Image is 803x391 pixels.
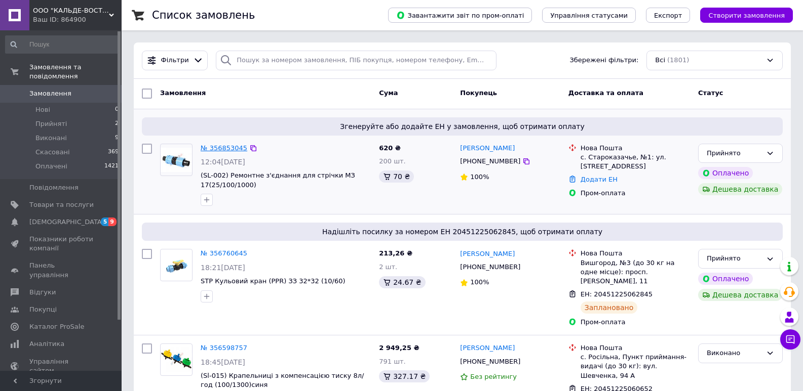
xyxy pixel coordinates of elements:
[160,144,193,176] a: Фото товару
[35,134,67,143] span: Виконані
[667,56,689,64] span: (1801)
[5,35,120,54] input: Пошук
[470,278,489,286] span: 100%
[379,249,412,257] span: 213,26 ₴
[201,144,247,152] a: № 356853045
[160,343,193,376] a: Фото товару
[581,258,690,286] div: Вишгород, №3 (до 30 кг на одне місце): просп. [PERSON_NAME], 11
[698,289,782,301] div: Дешева доставка
[388,8,532,23] button: Завантажити звіт по пром-оплаті
[201,372,364,389] a: (Sl-015) Крапельниці з компенсацією тиску 8л/год (100/1300)синя
[35,105,50,114] span: Нові
[379,89,398,97] span: Cума
[698,273,753,285] div: Оплачено
[35,148,70,157] span: Скасовані
[29,183,79,192] span: Повідомлення
[460,89,497,97] span: Покупець
[160,249,193,281] a: Фото товару
[29,63,122,81] span: Замовлення та повідомлення
[216,51,496,70] input: Пошук за номером замовлення, ПІБ покупця, номером телефону, Email, номером накладної
[201,264,245,272] span: 18:21[DATE]
[655,56,665,65] span: Всі
[115,134,119,143] span: 9
[29,218,104,227] span: [DEMOGRAPHIC_DATA]
[29,235,94,253] span: Показники роботи компанії
[708,12,785,19] span: Створити замовлення
[379,344,419,352] span: 2 949,25 ₴
[581,249,690,258] div: Нова Пошта
[698,167,753,179] div: Оплачено
[29,339,64,349] span: Аналітика
[35,119,67,128] span: Прийняті
[379,276,425,288] div: 24.67 ₴
[104,162,119,171] span: 1421
[581,153,690,171] div: с. Староказачье, №1: ул. [STREET_ADDRESS]
[201,158,245,166] span: 12:04[DATE]
[379,263,397,271] span: 2 шт.
[379,170,414,183] div: 70 ₴
[581,353,690,380] div: с. Росільна, Пункт приймання-видачі (до 30 кг): вул. Шевченка, 94 А
[152,9,255,21] h1: Список замовлень
[115,119,119,128] span: 2
[568,89,643,97] span: Доставка та оплата
[542,8,636,23] button: Управління статусами
[690,11,793,19] a: Створити замовлення
[201,171,355,189] a: (SL-002) Ремонтне з'єднання для стрічки МЗ 17(25/100/1000)
[29,288,56,297] span: Відгуки
[707,348,762,359] div: Виконано
[581,189,690,198] div: Пром-оплата
[29,89,71,98] span: Замовлення
[201,277,346,285] a: STP Кульовий кран (PPR) ЗЗ 32*32 (10/60)
[33,15,122,24] div: Ваш ID: 864900
[470,373,517,380] span: Без рейтингу
[458,155,522,168] div: [PHONE_NUMBER]
[29,200,94,209] span: Товари та послуги
[460,144,515,153] a: [PERSON_NAME]
[161,148,192,172] img: Фото товару
[146,121,779,132] span: Згенеруйте або додайте ЕН у замовлення, щоб отримати оплату
[581,144,690,153] div: Нова Пошта
[698,183,782,195] div: Дешева доставка
[201,249,247,257] a: № 356760645
[35,162,67,171] span: Оплачені
[379,157,406,165] span: 200 шт.
[654,12,682,19] span: Експорт
[29,305,57,314] span: Покупці
[581,318,690,327] div: Пром-оплата
[29,261,94,279] span: Панель управління
[550,12,628,19] span: Управління статусами
[581,301,638,314] div: Заплановано
[569,56,638,65] span: Збережені фільтри:
[108,218,117,226] span: 9
[379,358,406,365] span: 791 шт.
[379,370,430,382] div: 327.17 ₴
[458,260,522,274] div: [PHONE_NUMBER]
[780,329,800,350] button: Чат з покупцем
[707,253,762,264] div: Прийнято
[161,56,189,65] span: Фільтри
[460,249,515,259] a: [PERSON_NAME]
[146,227,779,237] span: Надішліть посилку за номером ЕН 20451225062845, щоб отримати оплату
[201,344,247,352] a: № 356598757
[379,144,401,152] span: 620 ₴
[160,89,206,97] span: Замовлення
[33,6,109,15] span: ООО "КАЛЬДЕ-ВОСТОК"
[707,148,762,159] div: Прийнято
[101,218,109,226] span: 5
[161,347,192,372] img: Фото товару
[201,358,245,366] span: 18:45[DATE]
[581,290,653,298] span: ЕН: 20451225062845
[581,343,690,353] div: Нова Пошта
[396,11,524,20] span: Завантажити звіт по пром-оплаті
[161,249,192,281] img: Фото товару
[29,357,94,375] span: Управління сайтом
[470,173,489,181] span: 100%
[460,343,515,353] a: [PERSON_NAME]
[458,355,522,368] div: [PHONE_NUMBER]
[29,322,84,331] span: Каталог ProSale
[646,8,691,23] button: Експорт
[581,176,618,183] a: Додати ЕН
